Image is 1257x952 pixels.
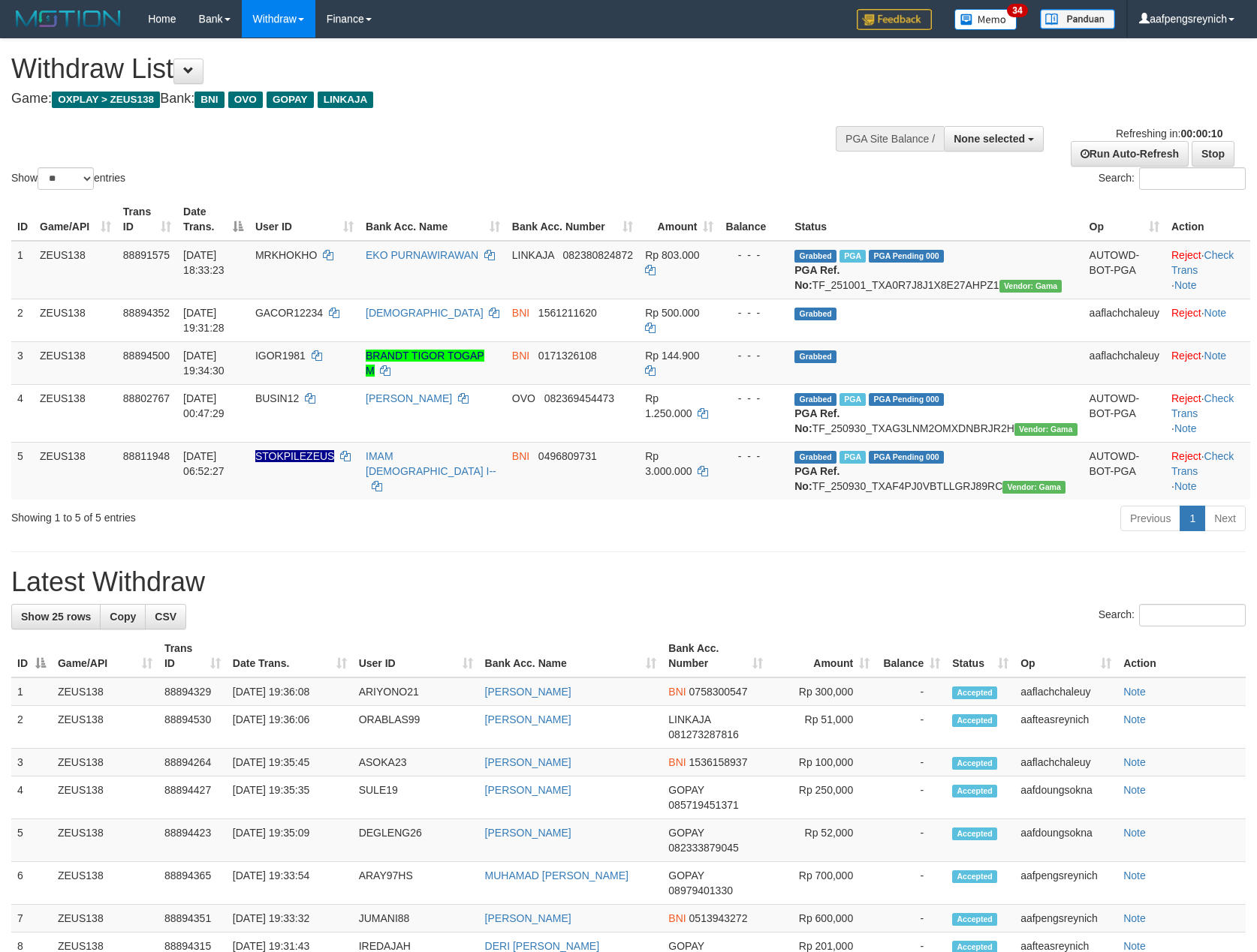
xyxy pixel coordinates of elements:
[869,250,944,263] span: PGA Pending
[227,749,353,776] td: [DATE] 19:35:45
[725,449,782,464] div: - - -
[1204,506,1246,531] a: Next
[1123,940,1146,952] a: Note
[1084,442,1165,500] td: AUTOWD-BOT-PGA
[194,92,224,108] span: BNI
[668,940,704,952] span: GOPAY
[952,714,997,727] span: Accepted
[788,384,1083,442] td: TF_250930_TXAG3LNM2OMXDNBRJR2H
[366,350,484,377] a: BRANDT TIGOR TOGAP M
[158,862,227,905] td: 88894365
[1171,307,1201,319] a: Reject
[353,706,479,749] td: ORABLAS99
[34,384,117,442] td: ZEUS138
[668,842,738,854] span: Copy 082333879045 to clipboard
[366,307,484,319] a: [DEMOGRAPHIC_DATA]
[11,442,34,500] td: 5
[110,611,136,623] span: Copy
[1171,450,1234,477] a: Check Trans
[876,635,946,677] th: Balance: activate to sort column ascending
[954,9,1017,30] img: Button%20Memo.svg
[1014,749,1117,776] td: aaflachchaleuy
[485,713,571,725] a: [PERSON_NAME]
[1165,442,1250,500] td: · ·
[668,686,686,698] span: BNI
[512,392,535,404] span: OVO
[794,350,836,363] span: Grabbed
[1139,604,1246,626] input: Search:
[366,392,452,404] a: [PERSON_NAME]
[1171,350,1201,362] a: Reject
[52,706,158,749] td: ZEUS138
[512,450,529,462] span: BNI
[227,706,353,749] td: [DATE] 19:36:06
[1165,198,1250,241] th: Action
[794,393,836,406] span: Grabbed
[1084,299,1165,341] td: aaflachchaleuy
[645,249,699,261] span: Rp 803.000
[999,280,1063,293] span: Vendor URL: https://trx31.1velocity.biz
[876,776,946,819] td: -
[538,307,597,319] span: Copy 1561211620 to clipboard
[255,450,335,462] span: Nama rekening ada tanda titik/strip, harap diedit
[668,728,738,740] span: Copy 081273287816 to clipboard
[123,450,170,462] span: 88811948
[769,749,876,776] td: Rp 100,000
[227,677,353,706] td: [DATE] 19:36:08
[183,392,225,419] span: [DATE] 00:47:29
[1139,167,1246,190] input: Search:
[1099,167,1246,190] label: Search:
[668,713,710,725] span: LINKAJA
[1171,392,1234,419] a: Check Trans
[353,776,479,819] td: SULE19
[725,248,782,263] div: - - -
[1084,341,1165,384] td: aaflachchaleuy
[794,407,840,434] b: PGA Ref. No:
[227,819,353,862] td: [DATE] 19:35:09
[485,827,571,839] a: [PERSON_NAME]
[11,635,52,677] th: ID: activate to sort column descending
[512,307,529,319] span: BNI
[788,241,1083,299] td: TF_251001_TXA0R7J8J1X8E27AHPZ1
[11,54,823,84] h1: Withdraw List
[183,307,225,334] span: [DATE] 19:31:28
[1014,677,1117,706] td: aaflachchaleuy
[183,350,225,377] span: [DATE] 19:34:30
[1171,249,1201,261] a: Reject
[1204,307,1227,319] a: Note
[360,198,506,241] th: Bank Acc. Name: activate to sort column ascending
[1084,198,1165,241] th: Op: activate to sort column ascending
[794,250,836,263] span: Grabbed
[1117,635,1246,677] th: Action
[668,884,733,896] span: Copy 08979401330 to clipboard
[1014,862,1117,905] td: aafpengsreynich
[11,198,34,241] th: ID
[11,241,34,299] td: 1
[485,686,571,698] a: [PERSON_NAME]
[1123,756,1146,768] a: Note
[1014,905,1117,932] td: aafpengsreynich
[1180,128,1222,140] strong: 00:00:10
[876,706,946,749] td: -
[123,307,170,319] span: 88894352
[857,9,932,30] img: Feedback.jpg
[725,348,782,363] div: - - -
[11,167,125,190] label: Show entries
[158,635,227,677] th: Trans ID: activate to sort column ascending
[34,442,117,500] td: ZEUS138
[954,133,1025,145] span: None selected
[11,92,823,107] h4: Game: Bank:
[353,749,479,776] td: ASOKA23
[544,392,614,404] span: Copy 082369454473 to clipboard
[952,785,997,797] span: Accepted
[318,92,374,108] span: LINKAJA
[689,912,748,924] span: Copy 0513943272 to clipboard
[227,635,353,677] th: Date Trans.: activate to sort column ascending
[538,450,597,462] span: Copy 0496809731 to clipboard
[123,249,170,261] span: 88891575
[353,819,479,862] td: DEGLENG26
[794,264,840,291] b: PGA Ref. No:
[1014,776,1117,819] td: aafdoungsokna
[52,635,158,677] th: Game/API: activate to sort column ascending
[769,776,876,819] td: Rp 250,000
